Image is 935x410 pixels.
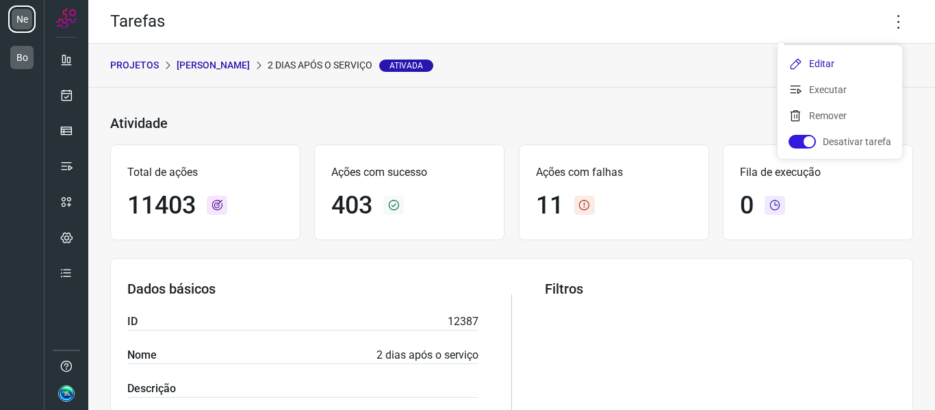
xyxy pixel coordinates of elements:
[331,164,487,181] p: Ações com sucesso
[177,58,250,73] p: [PERSON_NAME]
[536,164,692,181] p: Ações com falhas
[778,105,902,127] li: Remover
[379,60,433,72] span: Ativada
[778,131,902,153] li: Desativar tarefa
[376,347,478,363] p: 2 dias após o serviço
[56,8,77,29] img: Logo
[740,191,754,220] h1: 0
[58,385,75,402] img: 47c40af94961a9f83d4b05d5585d06bd.jpg
[127,191,196,220] h1: 11403
[127,347,157,363] label: Nome
[778,79,902,101] li: Executar
[536,191,563,220] h1: 11
[545,281,896,297] h3: Filtros
[740,164,896,181] p: Fila de execução
[110,58,159,73] p: PROJETOS
[110,115,168,131] h3: Atividade
[448,313,478,330] p: 12387
[268,58,433,73] p: 2 dias após o serviço
[127,281,478,297] h3: Dados básicos
[331,191,372,220] h1: 403
[8,5,36,33] li: Ne
[127,313,138,330] label: ID
[8,44,36,71] li: Bo
[778,53,902,75] li: Editar
[127,164,283,181] p: Total de ações
[127,381,176,397] label: Descrição
[110,12,165,31] h2: Tarefas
